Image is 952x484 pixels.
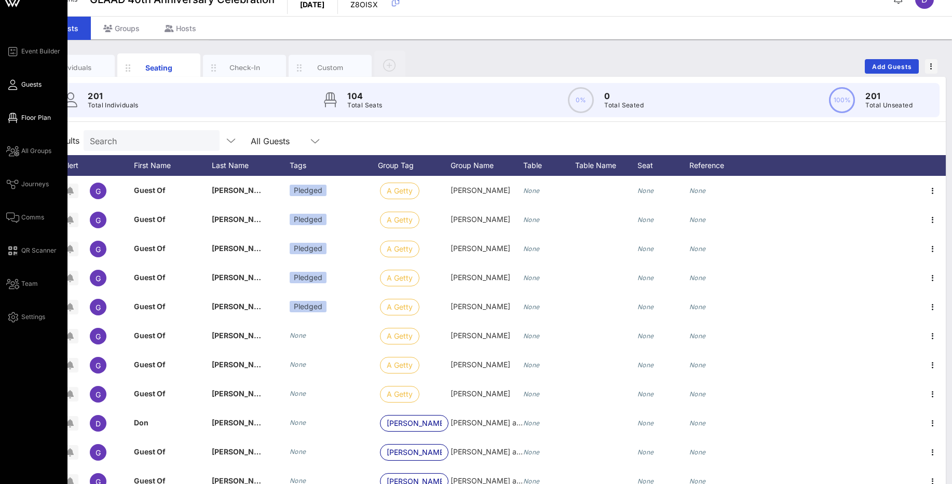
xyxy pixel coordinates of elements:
[451,215,510,224] span: [PERSON_NAME]
[637,245,654,253] i: None
[865,100,913,110] p: Total Unseated
[212,389,273,398] span: [PERSON_NAME]
[212,155,290,176] div: Last Name
[451,447,587,456] span: [PERSON_NAME] and [PERSON_NAME]
[6,278,38,290] a: Team
[244,130,328,151] div: All Guests
[134,389,166,398] span: Guest Of
[212,186,273,195] span: [PERSON_NAME]
[604,100,644,110] p: Total Seated
[451,389,510,398] span: [PERSON_NAME]
[387,212,413,228] span: A Getty
[212,360,273,369] span: [PERSON_NAME]
[96,303,101,312] span: G
[21,47,60,56] span: Event Builder
[290,448,306,455] i: None
[637,361,654,369] i: None
[689,155,752,176] div: Reference
[637,216,654,224] i: None
[290,390,306,397] i: None
[6,244,57,257] a: QR Scanner
[387,183,413,199] span: A Getty
[387,445,442,460] span: [PERSON_NAME] [PERSON_NAME]
[689,361,706,369] i: None
[290,331,306,339] i: None
[21,146,51,156] span: All Groups
[212,447,351,456] span: [PERSON_NAME] and [PERSON_NAME]
[6,45,60,58] a: Event Builder
[134,186,166,195] span: Guest Of
[689,187,706,195] i: None
[96,448,101,457] span: G
[451,155,523,176] div: Group Name
[290,155,378,176] div: Tags
[451,360,510,369] span: [PERSON_NAME]
[21,312,45,322] span: Settings
[212,302,273,311] span: [PERSON_NAME]
[21,246,57,255] span: QR Scanner
[6,178,49,190] a: Journeys
[689,274,706,282] i: None
[307,63,353,73] div: Custom
[387,328,413,344] span: A Getty
[451,273,510,282] span: [PERSON_NAME]
[872,63,913,71] span: Add Guests
[134,215,166,224] span: Guest Of
[96,245,101,254] span: G
[134,418,148,427] span: Don
[134,302,166,311] span: Guest Of
[637,332,654,340] i: None
[57,155,83,176] div: Alert
[689,332,706,340] i: None
[451,302,510,311] span: [PERSON_NAME]
[347,90,382,102] p: 104
[290,361,306,368] i: None
[21,213,44,222] span: Comms
[523,390,540,398] i: None
[378,155,451,176] div: Group Tag
[290,243,327,254] div: Pledged
[6,145,51,157] a: All Groups
[637,187,654,195] i: None
[212,273,273,282] span: [PERSON_NAME]
[290,272,327,283] div: Pledged
[6,112,51,124] a: Floor Plan
[689,448,706,456] i: None
[689,419,706,427] i: None
[523,245,540,253] i: None
[387,299,413,315] span: A Getty
[637,274,654,282] i: None
[523,419,540,427] i: None
[865,59,919,74] button: Add Guests
[523,187,540,195] i: None
[387,386,413,402] span: A Getty
[6,211,44,224] a: Comms
[152,17,209,40] div: Hosts
[387,416,442,431] span: [PERSON_NAME] [PERSON_NAME]
[88,90,139,102] p: 201
[387,241,413,257] span: A Getty
[689,390,706,398] i: None
[88,100,139,110] p: Total Individuals
[212,418,273,427] span: [PERSON_NAME]
[637,390,654,398] i: None
[451,186,510,195] span: [PERSON_NAME]
[637,419,654,427] i: None
[575,155,637,176] div: Table Name
[6,78,42,91] a: Guests
[134,331,166,340] span: Guest Of
[134,360,166,369] span: Guest Of
[451,418,587,427] span: [PERSON_NAME] and [PERSON_NAME]
[21,279,38,288] span: Team
[387,270,413,286] span: A Getty
[134,155,212,176] div: First Name
[523,274,540,282] i: None
[523,448,540,456] i: None
[251,136,290,146] div: All Guests
[523,303,540,311] i: None
[96,187,101,196] span: G
[451,331,510,340] span: [PERSON_NAME]
[96,361,101,370] span: G
[451,244,510,253] span: [PERSON_NAME]
[96,216,101,225] span: G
